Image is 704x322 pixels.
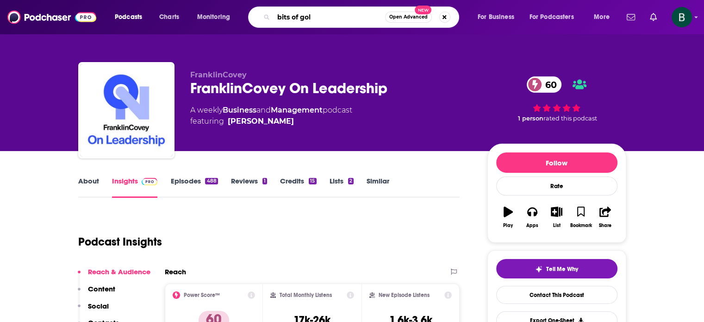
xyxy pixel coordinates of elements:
[142,178,158,185] img: Podchaser Pro
[257,6,468,28] div: Search podcasts, credits, & more...
[280,292,332,298] h2: Total Monthly Listens
[223,106,256,114] a: Business
[190,70,247,79] span: FranklinCovey
[159,11,179,24] span: Charts
[256,106,271,114] span: and
[527,76,561,93] a: 60
[496,152,617,173] button: Follow
[205,178,218,184] div: 488
[672,7,692,27] button: Show profile menu
[587,10,621,25] button: open menu
[80,64,173,157] img: FranklinCovey On Leadership
[228,116,294,127] a: [PERSON_NAME]
[593,201,617,234] button: Share
[385,12,432,23] button: Open AdvancedNew
[553,223,561,228] div: List
[108,10,154,25] button: open menu
[78,177,99,198] a: About
[280,177,316,198] a: Credits15
[570,223,592,228] div: Bookmark
[197,11,230,24] span: Monitoring
[184,292,220,298] h2: Power Score™
[309,178,316,184] div: 15
[367,177,389,198] a: Similar
[191,10,242,25] button: open menu
[190,105,352,127] div: A weekly podcast
[530,11,574,24] span: For Podcasters
[7,8,96,26] img: Podchaser - Follow, Share and Rate Podcasts
[496,201,520,234] button: Play
[520,201,544,234] button: Apps
[153,10,185,25] a: Charts
[496,177,617,196] div: Rate
[348,178,354,184] div: 2
[78,267,150,284] button: Reach & Audience
[536,76,561,93] span: 60
[544,201,568,234] button: List
[330,177,354,198] a: Lists2
[274,10,385,25] input: Search podcasts, credits, & more...
[115,11,142,24] span: Podcasts
[78,235,162,249] h1: Podcast Insights
[478,11,514,24] span: For Business
[190,116,352,127] span: featuring
[88,267,150,276] p: Reach & Audience
[599,223,611,228] div: Share
[672,7,692,27] span: Logged in as betsy46033
[672,7,692,27] img: User Profile
[543,115,597,122] span: rated this podcast
[518,115,543,122] span: 1 person
[389,15,428,19] span: Open Advanced
[496,259,617,278] button: tell me why sparkleTell Me Why
[526,223,538,228] div: Apps
[170,177,218,198] a: Episodes488
[503,223,513,228] div: Play
[379,292,430,298] h2: New Episode Listens
[594,11,610,24] span: More
[78,284,115,302] button: Content
[78,302,109,319] button: Social
[88,302,109,310] p: Social
[569,201,593,234] button: Bookmark
[262,178,267,184] div: 1
[496,286,617,304] a: Contact This Podcast
[231,177,267,198] a: Reviews1
[415,6,431,14] span: New
[546,265,578,273] span: Tell Me Why
[623,9,639,25] a: Show notifications dropdown
[471,10,526,25] button: open menu
[523,10,587,25] button: open menu
[271,106,323,114] a: Management
[535,265,542,273] img: tell me why sparkle
[165,267,186,276] h2: Reach
[112,177,158,198] a: InsightsPodchaser Pro
[487,70,626,128] div: 60 1 personrated this podcast
[88,284,115,293] p: Content
[646,9,660,25] a: Show notifications dropdown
